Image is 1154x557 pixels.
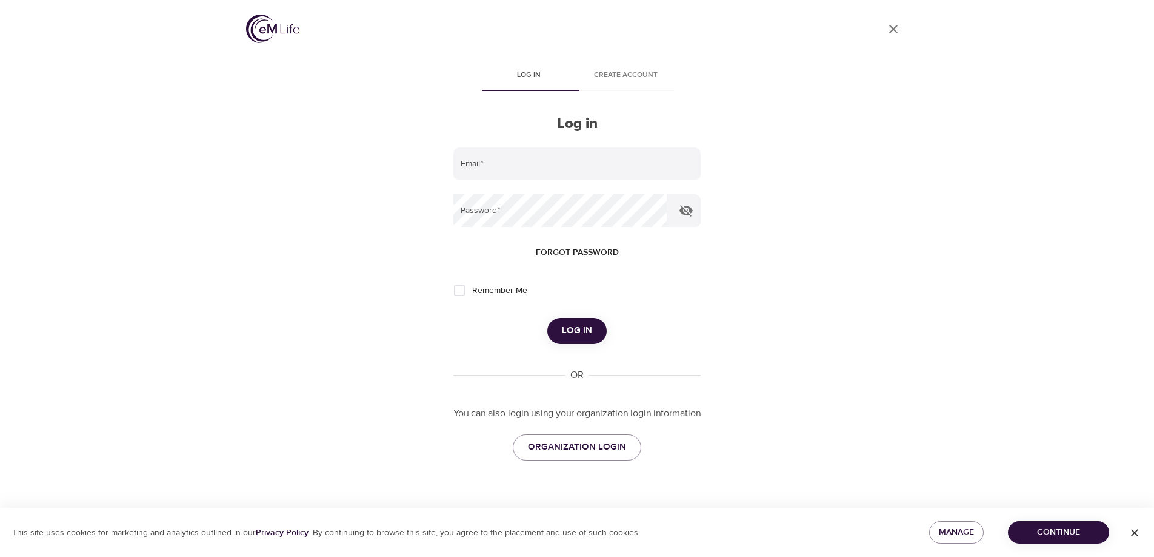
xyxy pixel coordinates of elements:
[1008,521,1109,544] button: Continue
[547,318,607,343] button: Log in
[565,368,589,382] div: OR
[584,69,667,82] span: Create account
[929,521,984,544] button: Manage
[531,241,624,264] button: Forgot password
[453,62,701,91] div: disabled tabs example
[453,115,701,133] h2: Log in
[256,527,309,538] a: Privacy Policy
[453,407,701,420] p: You can also login using your organization login information
[246,15,299,43] img: logo
[1018,525,1099,540] span: Continue
[528,439,626,455] span: ORGANIZATION LOGIN
[487,69,570,82] span: Log in
[879,15,908,44] a: close
[536,245,619,260] span: Forgot password
[513,434,641,460] a: ORGANIZATION LOGIN
[939,525,974,540] span: Manage
[562,323,592,339] span: Log in
[472,285,527,297] span: Remember Me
